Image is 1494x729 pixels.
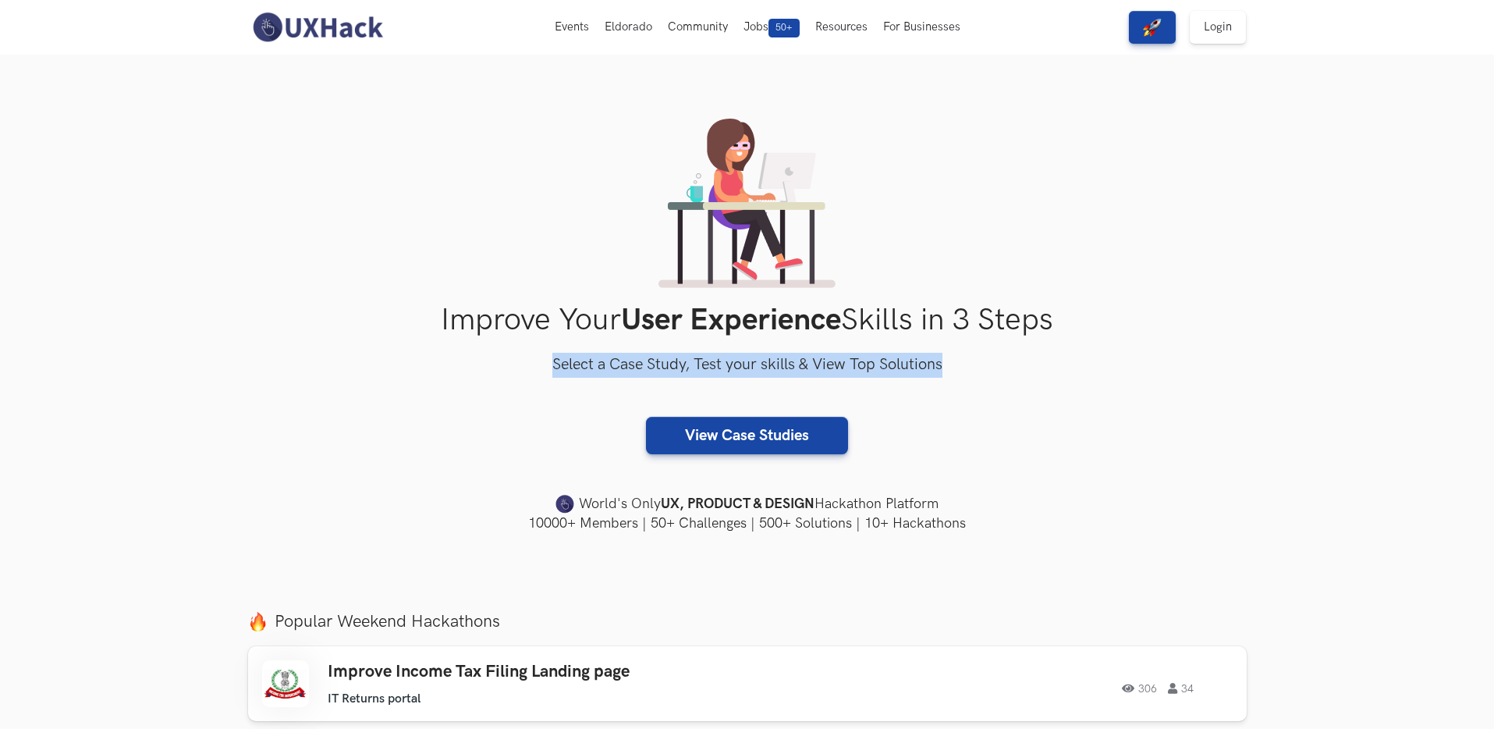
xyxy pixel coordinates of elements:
img: UXHack-logo.png [248,11,387,44]
h1: Improve Your Skills in 3 Steps [248,302,1247,339]
span: 34 [1168,683,1194,694]
img: rocket [1143,18,1162,37]
a: Login [1190,11,1246,44]
strong: UX, PRODUCT & DESIGN [661,493,814,515]
span: 50+ [768,19,800,37]
a: Improve Income Tax Filing Landing page IT Returns portal 306 34 [248,646,1247,721]
a: View Case Studies [646,417,848,454]
img: lady working on laptop [658,119,836,288]
img: uxhack-favicon-image.png [555,494,574,514]
span: 306 [1122,683,1157,694]
strong: User Experience [621,302,841,339]
li: IT Returns portal [328,692,421,706]
h3: Select a Case Study, Test your skills & View Top Solutions [248,353,1247,378]
img: fire.png [248,612,268,631]
h3: Improve Income Tax Filing Landing page [328,662,771,682]
h4: World's Only Hackathon Platform [248,493,1247,515]
h4: 10000+ Members | 50+ Challenges | 500+ Solutions | 10+ Hackathons [248,514,1247,533]
label: Popular Weekend Hackathons [248,611,1247,632]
